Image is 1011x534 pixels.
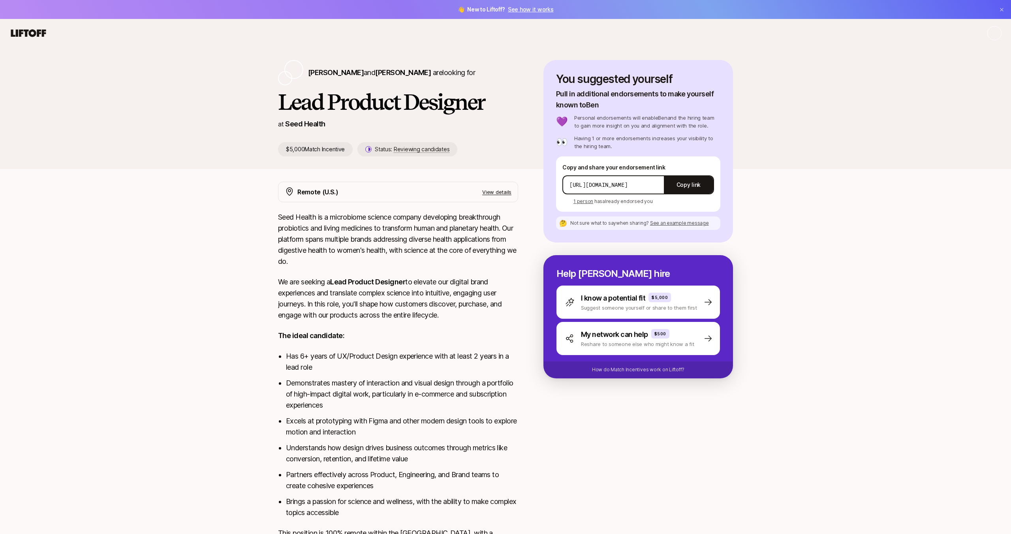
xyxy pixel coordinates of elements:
[654,331,666,337] p: $500
[286,351,518,373] li: Has 6+ years of UX/Product Design experience with at least 2 years in a lead role
[573,198,652,205] p: has already endorsed you
[592,366,684,373] p: How do Match Incentives work on Liftoff?
[570,220,709,227] p: Not sure what to say when sharing ?
[581,329,648,340] p: My network can help
[285,120,325,128] a: Seed Health
[556,88,720,111] p: Pull in additional endorsements to make yourself known to Ben
[574,114,720,130] p: Personal endorsements will enable Ben and the hiring team to gain more insight on you and alignme...
[375,145,449,154] p: Status:
[394,146,449,153] span: Reviewing candidates
[278,90,518,114] h1: Lead Product Designer
[278,142,353,156] p: $5,000 Match Incentive
[581,340,694,348] p: Reshare to someone else who might know a fit
[556,73,720,85] p: You suggested yourself
[556,268,720,279] p: Help [PERSON_NAME] hire
[308,67,475,78] p: are looking for
[652,294,668,301] p: $5,000
[569,181,628,189] p: [URL][DOMAIN_NAME]
[297,187,338,197] p: Remote (U.S.)
[573,198,593,204] span: 1 person
[308,68,364,77] span: [PERSON_NAME]
[482,188,511,196] p: View details
[278,331,344,340] strong: The ideal candidate:
[278,276,518,321] p: We are seeking a to elevate our digital brand experiences and translate complex science into intu...
[556,117,568,126] p: 💜
[330,278,405,286] strong: Lead Product Designer
[562,163,714,172] p: Copy and share your endorsement link
[458,5,554,14] span: 👋 New to Liftoff?
[559,220,567,226] p: 🤔
[278,119,284,129] p: at
[286,442,518,464] li: Understands how design drives business outcomes through metrics like conversion, retention, and l...
[508,6,554,13] a: See how it works
[286,378,518,411] li: Demonstrates mastery of interaction and visual design through a portfolio of high-impact digital ...
[556,137,568,147] p: 👀
[581,293,645,304] p: I know a potential fit
[574,134,720,150] p: Having 1 or more endorsements increases your visibility to the hiring team.
[278,212,518,267] p: Seed Health is a microbiome science company developing breakthrough probiotics and living medicin...
[364,68,431,77] span: and
[375,68,431,77] span: [PERSON_NAME]
[286,416,518,438] li: Excels at prototyping with Figma and other modern design tools to explore motion and interaction
[286,496,518,518] li: Brings a passion for science and wellness, with the ability to make complex topics accessible
[581,304,697,312] p: Suggest someone yourself or share to them first
[664,174,713,196] button: Copy link
[650,220,709,226] span: See an example message
[286,469,518,491] li: Partners effectively across Product, Engineering, and Brand teams to create cohesive experiences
